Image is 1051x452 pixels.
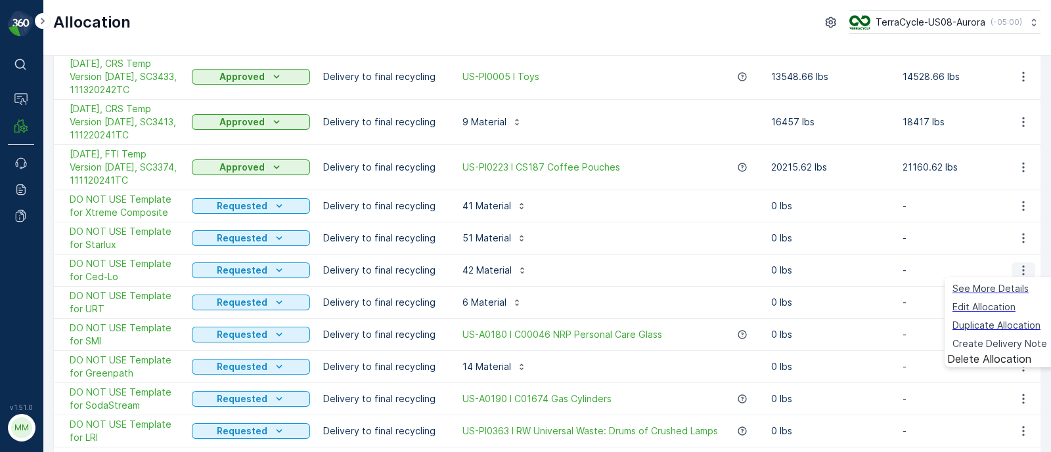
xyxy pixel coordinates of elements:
p: ( -05:00 ) [991,17,1022,28]
p: Approved [219,161,265,174]
button: Approved [192,114,310,130]
a: DO NOT USE Template for Xtreme Composite [70,193,179,219]
button: 6 Material [455,292,530,313]
button: MM [8,414,34,442]
p: Requested [217,392,267,405]
span: [DATE], FTI Temp Version [DATE], SC3374, 111120241TC [70,148,179,187]
a: 11/14/24, CRS Temp Version Nov 2024, SC3433, 111320242TC [70,57,179,96]
p: 0 lbs [771,360,889,373]
a: DO NOT USE Template for Ced-Lo [70,257,179,283]
p: 41 Material [462,199,511,213]
button: Requested [192,198,310,214]
button: 14 Material [455,356,535,377]
p: Delivery to final recycling [323,264,441,277]
p: Approved [219,115,265,129]
span: [DATE], CRS Temp Version [DATE], SC3413, 111220241TC [70,102,179,142]
p: Delivery to final recycling [323,296,441,309]
p: Approved [219,70,265,83]
p: - [903,360,1021,373]
p: - [903,264,1021,277]
p: Delivery to final recycling [323,70,441,83]
a: DO NOT USE Template for Starlux [70,225,179,251]
p: 0 lbs [771,199,889,213]
a: US-A0180 I C00046 NRP Personal Care Glass [462,328,662,341]
p: Requested [217,424,267,438]
p: Requested [217,199,267,213]
button: 41 Material [455,195,535,216]
button: Requested [192,391,310,407]
button: Approved [192,69,310,85]
a: See More Details [947,279,1034,298]
p: Delivery to final recycling [323,360,441,373]
p: Delivery to final recycling [323,232,441,245]
p: 0 lbs [771,424,889,438]
p: 9 Material [462,115,506,129]
button: Requested [192,262,310,278]
a: DO NOT USE Template for URT [70,289,179,316]
span: Edit Allocation [952,300,1016,314]
span: See More Details [952,282,1029,295]
p: 42 Material [462,264,512,277]
button: Requested [192,295,310,310]
button: Approved [192,159,310,175]
p: 0 lbs [771,264,889,277]
p: - [903,232,1021,245]
a: US-PI0363 I RW Universal Waste: Drums of Crushed Lamps [462,424,718,438]
a: DO NOT USE Template for LRI [70,418,179,444]
button: Requested [192,230,310,246]
span: v 1.51.0 [8,403,34,411]
p: TerraCycle-US08-Aurora [876,16,985,29]
p: Delivery to final recycling [323,328,441,341]
p: - [903,296,1021,309]
button: 9 Material [455,112,530,133]
p: Delivery to final recycling [323,199,441,213]
a: Duplicate Allocation [947,316,1046,335]
p: 16457 lbs [771,115,889,129]
p: 0 lbs [771,392,889,405]
a: 11/11/24, FTI Temp Version Nov 2024, SC3374, 111120241TC [70,148,179,187]
p: Requested [217,360,267,373]
p: 14 Material [462,360,511,373]
p: - [903,328,1021,341]
img: logo [8,10,34,37]
span: US-A0190 I C01674 Gas Cylinders [462,392,612,405]
p: 0 lbs [771,296,889,309]
div: MM [11,417,32,438]
p: - [903,424,1021,438]
a: Edit Allocation [947,298,1021,316]
a: 11/13/24, CRS Temp Version Nov 2024, SC3413, 111220241TC [70,102,179,142]
a: DO NOT USE Template for SMI [70,321,179,348]
button: Requested [192,359,310,375]
span: [DATE], CRS Temp Version [DATE], SC3433, 111320242TC [70,57,179,96]
p: 6 Material [462,296,506,309]
span: Duplicate Allocation [952,319,1040,332]
p: 0 lbs [771,232,889,245]
a: US-PI0005 I Toys [462,70,539,83]
p: 0 lbs [771,328,889,341]
span: DO NOT USE Template for SodaStream [70,386,179,412]
button: 51 Material [455,228,535,249]
img: image_ci7OI47.png [849,15,870,30]
span: Delete Allocation [947,353,1031,365]
p: Requested [217,328,267,341]
button: Requested [192,423,310,439]
span: Create Delivery Note [952,337,1047,350]
p: Delivery to final recycling [323,115,441,129]
a: DO NOT USE Template for Greenpath [70,354,179,380]
p: 51 Material [462,232,511,245]
a: US-PI0223 I CS187 Coffee Pouches [462,161,620,174]
p: 14528.66 lbs [903,70,1021,83]
p: 13548.66 lbs [771,70,889,83]
p: Requested [217,264,267,277]
p: - [903,199,1021,213]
